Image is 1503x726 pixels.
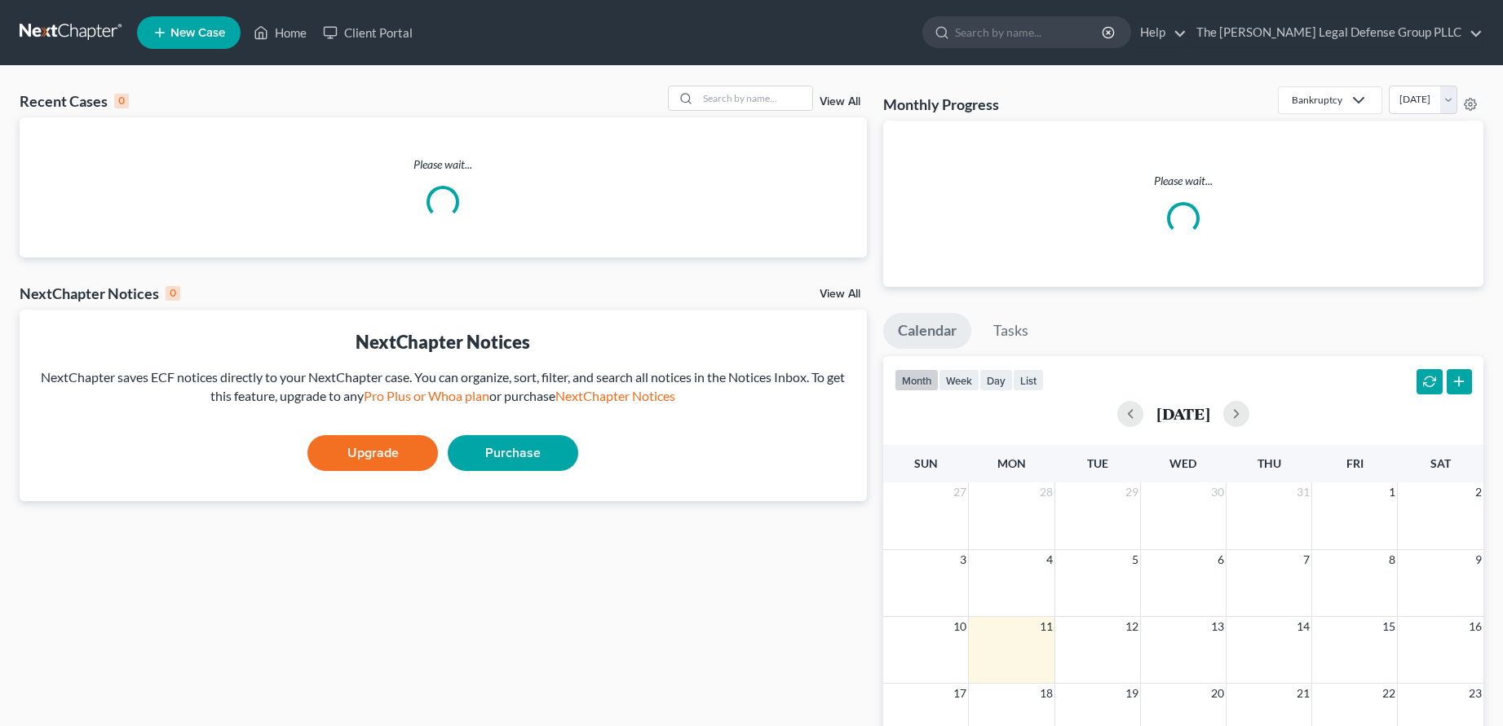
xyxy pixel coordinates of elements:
[20,91,129,111] div: Recent Cases
[896,173,1470,189] p: Please wait...
[1132,18,1187,47] a: Help
[820,288,860,300] a: View All
[1430,456,1451,470] span: Sat
[1292,93,1342,107] div: Bankruptcy
[1302,550,1311,570] span: 7
[170,27,225,39] span: New Case
[698,86,812,110] input: Search by name...
[1258,456,1281,470] span: Thu
[1467,684,1483,703] span: 23
[1209,482,1226,502] span: 30
[307,435,438,471] a: Upgrade
[1038,684,1054,703] span: 18
[1038,482,1054,502] span: 28
[883,313,971,349] a: Calendar
[33,329,854,354] div: NextChapter Notices
[1216,550,1226,570] span: 6
[1387,482,1397,502] span: 1
[997,456,1026,470] span: Mon
[914,456,938,470] span: Sun
[1474,482,1483,502] span: 2
[166,286,180,301] div: 0
[1381,684,1397,703] span: 22
[1124,684,1140,703] span: 19
[1124,617,1140,636] span: 12
[883,95,999,114] h3: Monthly Progress
[1346,456,1364,470] span: Fri
[1169,456,1196,470] span: Wed
[20,156,867,173] p: Please wait...
[820,96,860,108] a: View All
[958,550,968,570] span: 3
[1209,684,1226,703] span: 20
[1188,18,1483,47] a: The [PERSON_NAME] Legal Defense Group PLLC
[1209,617,1226,636] span: 13
[1087,456,1108,470] span: Tue
[939,369,979,391] button: week
[952,482,968,502] span: 27
[1124,482,1140,502] span: 29
[1130,550,1140,570] span: 5
[555,388,675,403] a: NextChapter Notices
[955,17,1104,47] input: Search by name...
[245,18,315,47] a: Home
[952,617,968,636] span: 10
[1295,482,1311,502] span: 31
[1467,617,1483,636] span: 16
[1387,550,1397,570] span: 8
[364,388,489,403] a: Pro Plus or Whoa plan
[1045,550,1054,570] span: 4
[979,369,1013,391] button: day
[114,94,129,108] div: 0
[1474,550,1483,570] span: 9
[895,369,939,391] button: month
[20,284,180,303] div: NextChapter Notices
[1013,369,1044,391] button: list
[1038,617,1054,636] span: 11
[1381,617,1397,636] span: 15
[315,18,421,47] a: Client Portal
[448,435,578,471] a: Purchase
[33,368,854,406] div: NextChapter saves ECF notices directly to your NextChapter case. You can organize, sort, filter, ...
[979,313,1043,349] a: Tasks
[952,684,968,703] span: 17
[1295,617,1311,636] span: 14
[1295,684,1311,703] span: 21
[1156,405,1210,422] h2: [DATE]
